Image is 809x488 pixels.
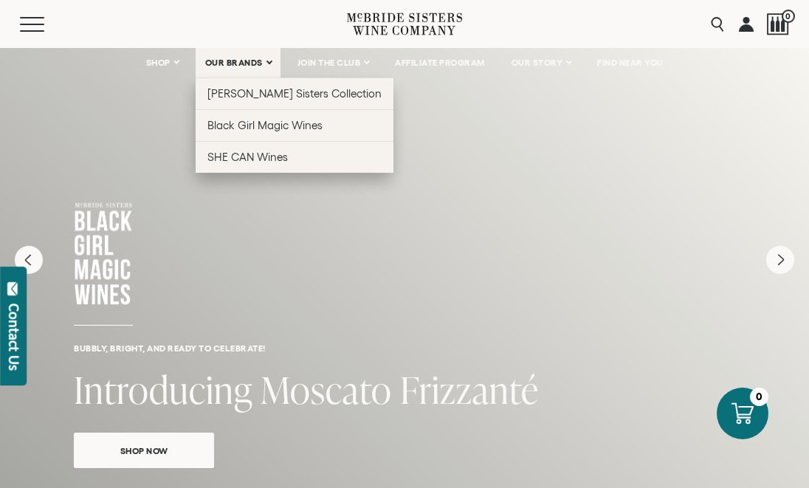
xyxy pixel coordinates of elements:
[146,58,171,68] span: SHOP
[196,109,394,141] a: Black Girl Magic Wines
[512,58,563,68] span: OUR STORY
[502,48,581,78] a: OUR STORY
[385,48,495,78] a: AFFILIATE PROGRAM
[207,119,323,131] span: Black Girl Magic Wines
[74,343,735,353] h6: Bubbly, bright, and ready to celebrate!
[94,442,194,459] span: Shop Now
[207,87,382,100] span: [PERSON_NAME] Sisters Collection
[588,48,673,78] a: FIND NEAR YOU
[15,246,43,274] button: Previous
[20,17,73,32] button: Mobile Menu Trigger
[196,141,394,173] a: SHE CAN Wines
[74,433,214,468] a: Shop Now
[261,364,392,415] span: Moscato
[196,48,280,78] a: OUR BRANDS
[750,388,768,406] div: 0
[205,58,263,68] span: OUR BRANDS
[196,78,394,109] a: [PERSON_NAME] Sisters Collection
[137,48,188,78] a: SHOP
[7,303,21,371] div: Contact Us
[74,364,252,415] span: Introducing
[207,151,288,163] span: SHE CAN Wines
[395,58,485,68] span: AFFILIATE PROGRAM
[597,58,664,68] span: FIND NEAR YOU
[766,246,794,274] button: Next
[782,10,795,23] span: 0
[400,364,539,415] span: Frizzanté
[297,58,361,68] span: JOIN THE CLUB
[288,48,379,78] a: JOIN THE CLUB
